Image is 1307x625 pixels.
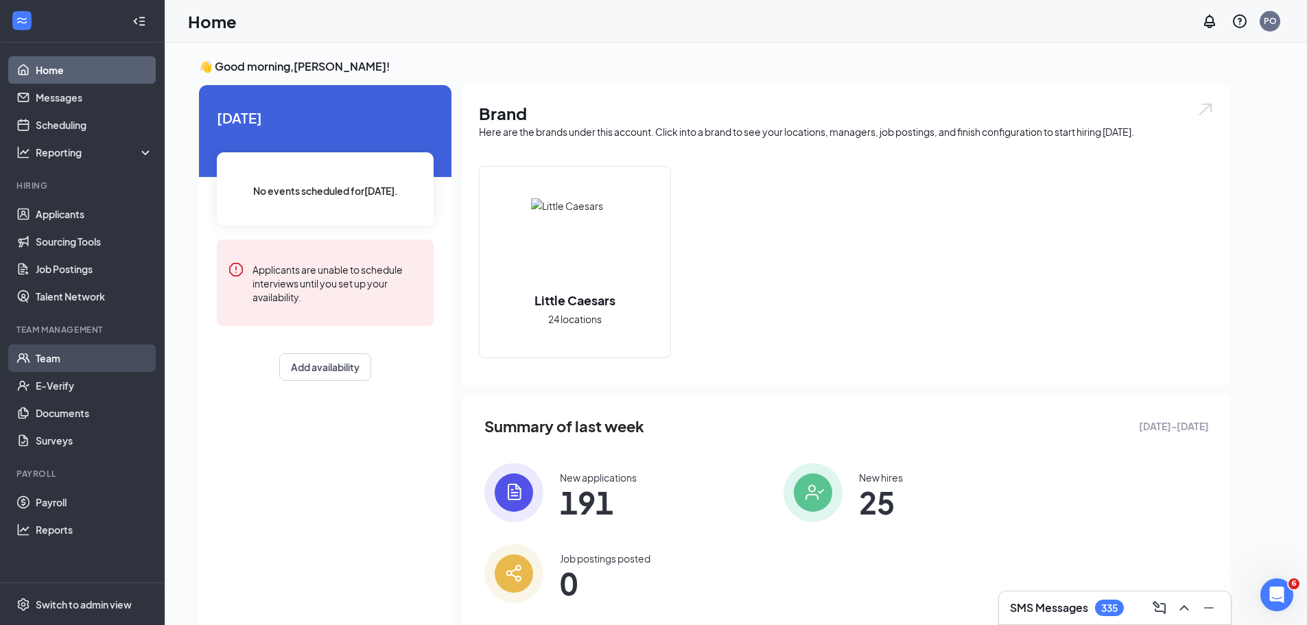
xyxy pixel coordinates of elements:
[560,471,637,484] div: New applications
[36,145,154,159] div: Reporting
[548,311,602,327] span: 24 locations
[36,399,153,427] a: Documents
[16,468,150,480] div: Payroll
[1173,597,1195,619] button: ChevronUp
[859,471,903,484] div: New hires
[16,180,150,191] div: Hiring
[560,571,650,595] span: 0
[132,14,146,28] svg: Collapse
[199,59,1231,74] h3: 👋 Good morning, [PERSON_NAME] !
[252,261,423,304] div: Applicants are unable to schedule interviews until you set up your availability.
[188,10,237,33] h1: Home
[1260,578,1293,611] iframe: Intercom live chat
[1288,578,1299,589] span: 6
[484,414,644,438] span: Summary of last week
[36,598,132,611] div: Switch to admin view
[521,292,629,309] h2: Little Caesars
[36,372,153,399] a: E-Verify
[1149,597,1170,619] button: ComposeMessage
[1139,418,1209,434] span: [DATE] - [DATE]
[16,145,30,159] svg: Analysis
[279,353,371,381] button: Add availability
[16,324,150,335] div: Team Management
[1201,600,1217,616] svg: Minimize
[1101,602,1118,614] div: 335
[784,463,843,522] img: icon
[36,255,153,283] a: Job Postings
[36,200,153,228] a: Applicants
[1197,102,1214,117] img: open.6027fd2a22e1237b5b06.svg
[16,598,30,611] svg: Settings
[1151,600,1168,616] svg: ComposeMessage
[36,84,153,111] a: Messages
[1232,13,1248,30] svg: QuestionInfo
[36,516,153,543] a: Reports
[36,488,153,516] a: Payroll
[560,552,650,565] div: Job postings posted
[531,198,619,286] img: Little Caesars
[1176,600,1192,616] svg: ChevronUp
[217,107,434,128] span: [DATE]
[479,102,1214,125] h1: Brand
[253,183,398,198] span: No events scheduled for [DATE] .
[1010,600,1088,615] h3: SMS Messages
[484,544,543,603] img: icon
[859,490,903,515] span: 25
[484,463,543,522] img: icon
[1264,15,1277,27] div: PO
[479,125,1214,139] div: Here are the brands under this account. Click into a brand to see your locations, managers, job p...
[36,228,153,255] a: Sourcing Tools
[15,14,29,27] svg: WorkstreamLogo
[560,490,637,515] span: 191
[36,283,153,310] a: Talent Network
[36,427,153,454] a: Surveys
[36,56,153,84] a: Home
[1198,597,1220,619] button: Minimize
[1201,13,1218,30] svg: Notifications
[228,261,244,278] svg: Error
[36,111,153,139] a: Scheduling
[36,344,153,372] a: Team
